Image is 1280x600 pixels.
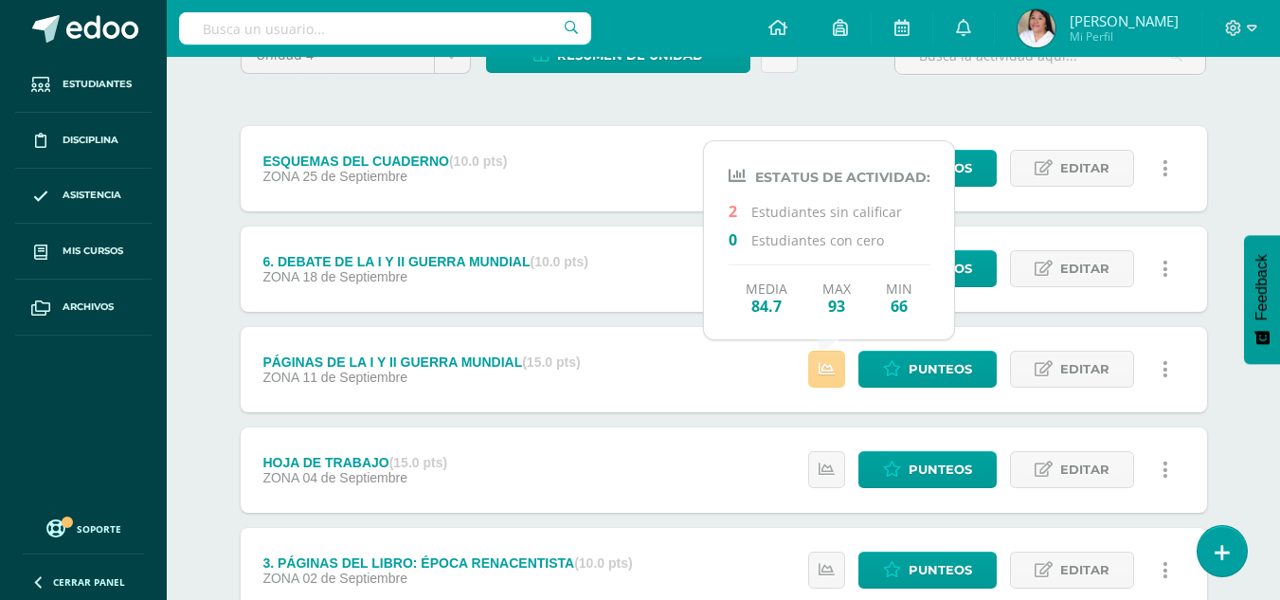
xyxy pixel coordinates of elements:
a: Punteos [858,451,997,488]
span: Asistencia [63,188,121,203]
div: ESQUEMAS DEL CUADERNO [262,154,507,169]
span: ZONA [262,169,298,184]
span: 18 de Septiembre [302,269,407,284]
div: Media [746,281,787,315]
strong: (15.0 pts) [389,455,447,470]
div: HOJA DE TRABAJO [262,455,447,470]
span: Punteos [909,151,972,186]
span: Cerrar panel [53,575,125,589]
span: 25 de Septiembre [302,169,407,184]
span: Editar [1060,151,1109,186]
span: ZONA [262,571,298,586]
a: Estudiantes [15,57,152,113]
span: Editar [1060,452,1109,487]
span: 84.7 [746,297,787,315]
span: 0 [729,229,751,248]
span: ZONA [262,470,298,485]
span: Punteos [909,251,972,286]
a: Archivos [15,280,152,336]
span: [PERSON_NAME] [1070,11,1179,30]
span: Mis cursos [63,244,123,259]
strong: (10.0 pts) [531,254,588,269]
a: Mis cursos [15,224,152,280]
button: Feedback - Mostrar encuesta [1244,235,1280,364]
p: Estudiantes sin calificar [729,201,930,221]
span: 11 de Septiembre [302,370,407,385]
a: Disciplina [15,113,152,169]
span: 04 de Septiembre [302,470,407,485]
span: Punteos [909,352,972,387]
span: 93 [822,297,851,315]
div: Max [822,281,851,315]
h4: Estatus de Actividad: [729,167,930,186]
span: Mi Perfil [1070,28,1179,45]
strong: (10.0 pts) [574,555,632,571]
img: 07e4e8fe95e241eabf153701a18b921b.png [1018,9,1055,47]
span: 02 de Septiembre [302,571,407,586]
div: 6. DEBATE DE LA I Y II GUERRA MUNDIAL [262,254,588,269]
input: Busca un usuario... [179,12,591,45]
a: Soporte [23,515,144,540]
span: Feedback [1253,254,1271,320]
span: Estudiantes [63,77,132,92]
span: Archivos [63,300,114,315]
a: Punteos [858,351,997,388]
span: Editar [1060,352,1109,387]
div: Min [886,281,912,315]
span: Punteos [909,452,972,487]
a: Asistencia [15,169,152,225]
span: Disciplina [63,133,118,148]
span: ZONA [262,269,298,284]
div: 3. PÁGINAS DEL LIBRO: ÉPOCA RENACENTISTA [262,555,632,571]
span: 2 [729,201,751,220]
div: PÁGINAS DE LA I Y II GUERRA MUNDIAL [262,355,580,370]
span: 66 [886,297,912,315]
strong: (15.0 pts) [522,355,580,370]
strong: (10.0 pts) [449,154,507,169]
span: Punteos [909,553,972,588]
span: Editar [1060,251,1109,286]
span: Editar [1060,553,1109,588]
span: ZONA [262,370,298,385]
a: Punteos [858,552,997,589]
p: Estudiantes con cero [729,229,930,249]
span: Soporte [77,522,121,536]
